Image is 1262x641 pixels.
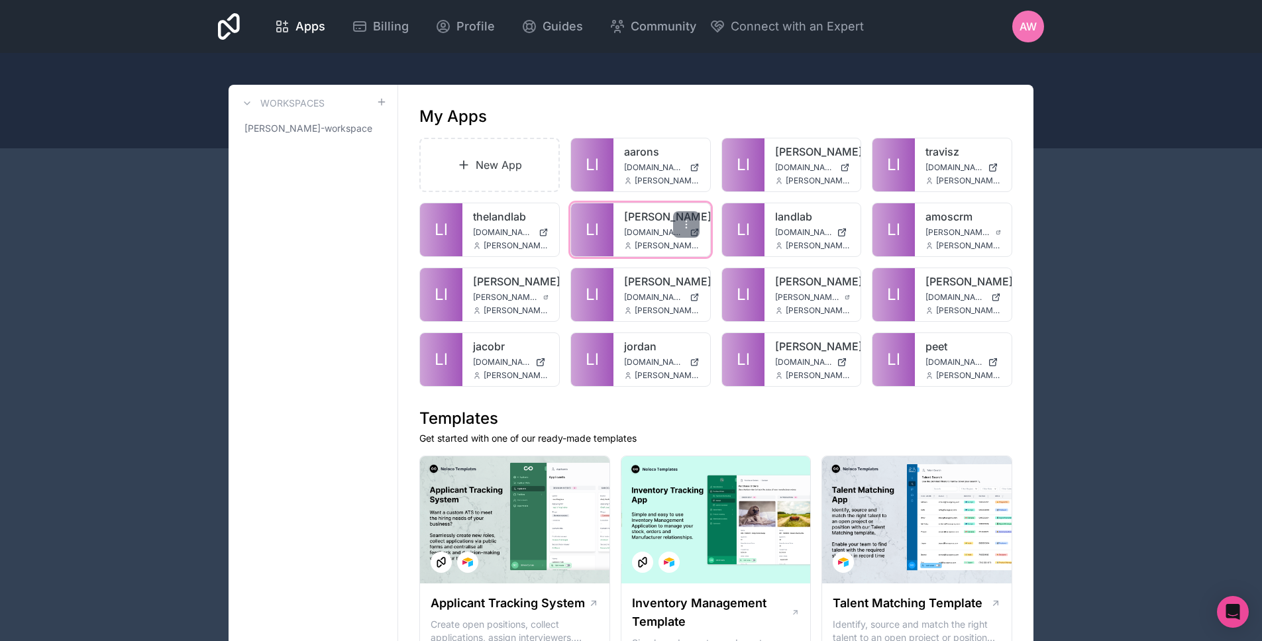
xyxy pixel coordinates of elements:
[473,292,538,303] span: [PERSON_NAME][DOMAIN_NAME]
[473,227,549,238] a: [DOMAIN_NAME]
[473,227,533,238] span: [DOMAIN_NAME]
[571,333,613,386] a: Ll
[872,268,915,321] a: Ll
[710,17,864,36] button: Connect with an Expert
[925,144,1001,160] a: travisz
[737,219,750,240] span: Ll
[925,292,986,303] span: [DOMAIN_NAME]
[635,370,700,381] span: [PERSON_NAME][EMAIL_ADDRESS][DOMAIN_NAME]
[624,162,700,173] a: [DOMAIN_NAME]
[571,268,613,321] a: Ll
[571,203,613,256] a: Ll
[1217,596,1249,628] div: Open Intercom Messenger
[936,305,1001,316] span: [PERSON_NAME][EMAIL_ADDRESS][DOMAIN_NAME]
[722,203,764,256] a: Ll
[731,17,864,36] span: Connect with an Expert
[419,432,1012,445] p: Get started with one of our ready-made templates
[624,338,700,354] a: jordan
[925,357,982,368] span: [DOMAIN_NAME]
[887,284,900,305] span: Ll
[786,370,851,381] span: [PERSON_NAME][EMAIL_ADDRESS][DOMAIN_NAME]
[484,370,549,381] span: [PERSON_NAME][EMAIL_ADDRESS][DOMAIN_NAME]
[737,349,750,370] span: Ll
[887,154,900,175] span: Ll
[632,594,791,631] h1: Inventory Management Template
[244,122,372,135] span: [PERSON_NAME]-workspace
[295,17,325,36] span: Apps
[775,292,851,303] a: [PERSON_NAME][DOMAIN_NAME]
[239,95,325,111] a: Workspaces
[419,408,1012,429] h1: Templates
[925,227,990,238] span: [PERSON_NAME][DOMAIN_NAME]
[872,333,915,386] a: Ll
[722,333,764,386] a: Ll
[775,357,832,368] span: [DOMAIN_NAME]
[624,292,684,303] span: [DOMAIN_NAME]
[775,292,840,303] span: [PERSON_NAME][DOMAIN_NAME]
[624,227,684,238] span: [DOMAIN_NAME]
[420,333,462,386] a: Ll
[473,338,549,354] a: jacobr
[722,268,764,321] a: Ll
[624,162,684,173] span: [DOMAIN_NAME]
[775,227,851,238] a: [DOMAIN_NAME]
[473,273,549,289] a: [PERSON_NAME]
[586,349,599,370] span: Ll
[624,273,700,289] a: [PERSON_NAME]
[838,557,849,567] img: Airtable Logo
[435,349,448,370] span: Ll
[936,370,1001,381] span: [PERSON_NAME][EMAIL_ADDRESS][DOMAIN_NAME]
[887,349,900,370] span: Ll
[543,17,583,36] span: Guides
[925,209,1001,224] a: amoscrm
[936,175,1001,186] span: [PERSON_NAME][EMAIL_ADDRESS][DOMAIN_NAME]
[775,273,851,289] a: [PERSON_NAME]
[925,357,1001,368] a: [DOMAIN_NAME]
[775,162,835,173] span: [DOMAIN_NAME]
[624,227,700,238] a: [DOMAIN_NAME]
[624,209,700,224] a: [PERSON_NAME]
[484,240,549,251] span: [PERSON_NAME][EMAIL_ADDRESS][DOMAIN_NAME]
[936,240,1001,251] span: [PERSON_NAME][EMAIL_ADDRESS][DOMAIN_NAME]
[586,284,599,305] span: Ll
[420,203,462,256] a: Ll
[925,162,982,173] span: [DOMAIN_NAME]
[599,12,707,41] a: Community
[635,305,700,316] span: [PERSON_NAME][EMAIL_ADDRESS][DOMAIN_NAME]
[1020,19,1037,34] span: AW
[925,273,1001,289] a: [PERSON_NAME]
[925,292,1001,303] a: [DOMAIN_NAME]
[473,357,530,368] span: [DOMAIN_NAME]
[511,12,594,41] a: Guides
[631,17,696,36] span: Community
[473,292,549,303] a: [PERSON_NAME][DOMAIN_NAME]
[419,138,560,192] a: New App
[624,144,700,160] a: aarons
[419,106,487,127] h1: My Apps
[737,284,750,305] span: Ll
[786,240,851,251] span: [PERSON_NAME][EMAIL_ADDRESS][DOMAIN_NAME]
[775,338,851,354] a: [PERSON_NAME]
[373,17,409,36] span: Billing
[775,162,851,173] a: [DOMAIN_NAME]
[425,12,505,41] a: Profile
[456,17,495,36] span: Profile
[775,209,851,224] a: landlab
[872,138,915,191] a: Ll
[420,268,462,321] a: Ll
[462,557,473,567] img: Airtable Logo
[887,219,900,240] span: Ll
[737,154,750,175] span: Ll
[571,138,613,191] a: Ll
[473,209,549,224] a: thelandlab
[264,12,336,41] a: Apps
[872,203,915,256] a: Ll
[431,594,585,613] h1: Applicant Tracking System
[775,227,832,238] span: [DOMAIN_NAME]
[624,292,700,303] a: [DOMAIN_NAME]
[775,144,851,160] a: [PERSON_NAME]
[435,284,448,305] span: Ll
[925,162,1001,173] a: [DOMAIN_NAME]
[484,305,549,316] span: [PERSON_NAME][EMAIL_ADDRESS][DOMAIN_NAME]
[775,357,851,368] a: [DOMAIN_NAME]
